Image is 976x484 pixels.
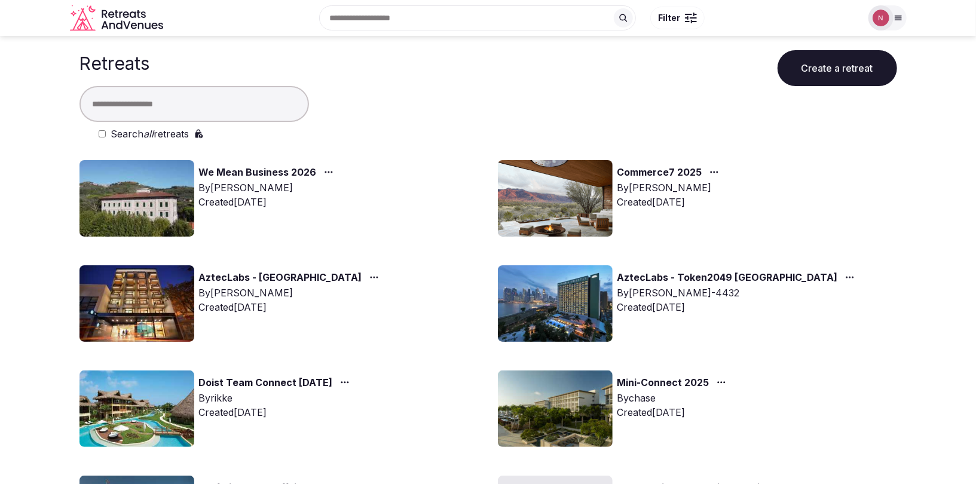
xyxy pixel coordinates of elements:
img: Top retreat image for the retreat: Doist Team Connect Feb 2026 [79,370,194,447]
h1: Retreats [79,53,150,74]
span: Filter [658,12,680,24]
div: By [PERSON_NAME]-4432 [617,286,859,300]
a: We Mean Business 2026 [199,165,317,180]
a: AztecLabs - Token2049 [GEOGRAPHIC_DATA] [617,270,838,286]
div: By rikke [199,391,354,405]
button: Create a retreat [778,50,897,86]
img: Top retreat image for the retreat: AztecLabs - Token2049 Singapore [498,265,613,342]
img: Top retreat image for the retreat: AztecLabs - Buenos Aires [79,265,194,342]
button: Filter [650,7,705,29]
div: Created [DATE] [617,195,724,209]
div: Created [DATE] [199,300,384,314]
div: Created [DATE] [617,300,859,314]
em: all [143,128,154,140]
label: Search retreats [111,127,189,141]
div: By [PERSON_NAME] [199,286,384,300]
div: By chase [617,391,731,405]
div: Created [DATE] [199,405,354,419]
img: Nathalia Bilotti [873,10,889,26]
a: Mini-Connect 2025 [617,375,709,391]
img: Top retreat image for the retreat: We Mean Business 2026 [79,160,194,237]
div: By [PERSON_NAME] [617,180,724,195]
div: Created [DATE] [199,195,338,209]
div: Created [DATE] [617,405,731,419]
div: By [PERSON_NAME] [199,180,338,195]
svg: Retreats and Venues company logo [70,5,166,32]
a: Doist Team Connect [DATE] [199,375,333,391]
a: AztecLabs - [GEOGRAPHIC_DATA] [199,270,362,286]
img: Top retreat image for the retreat: Commerce7 2025 [498,160,613,237]
a: Visit the homepage [70,5,166,32]
a: Commerce7 2025 [617,165,702,180]
img: Top retreat image for the retreat: Mini-Connect 2025 [498,370,613,447]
